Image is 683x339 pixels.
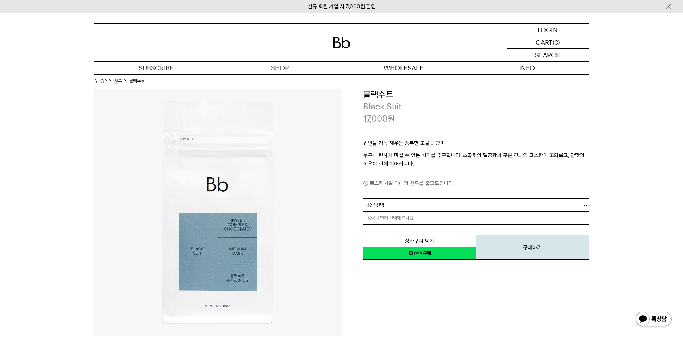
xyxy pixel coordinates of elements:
p: (0) [552,36,560,48]
h3: 블랙수트 [363,89,589,101]
a: SHOP [218,62,342,74]
p: INFO [465,62,589,74]
a: 원두 [114,78,122,85]
p: SEARCH [535,49,561,61]
p: Black Suit [363,100,589,113]
span: = 용량 선택 = [363,199,388,211]
a: SUBSCRIBE [94,62,218,74]
a: 신규 회원 가입 시 3,000원 할인 [308,3,376,10]
a: 새창 [363,247,476,260]
p: 입안을 가득 채우는 풍부한 초콜릿 향미 [363,139,589,151]
button: 구매하기 [476,235,589,260]
span: 원 [388,113,395,124]
img: 로고 [333,37,350,48]
li: 블랙수트 [129,78,145,85]
a: CART (0) [507,36,589,49]
button: 장바구니 담기 [363,235,476,247]
p: 누구나 편하게 마실 수 있는 커피를 추구합니다. 초콜릿의 달콤함과 구운 견과의 고소함이 조화롭고, 단맛의 여운이 길게 이어집니다. [363,151,589,168]
a: LOGIN [507,24,589,36]
p: LOGIN [537,24,558,36]
span: = 용량을 먼저 선택해 주세요 = [363,212,418,224]
p: CART [536,36,552,48]
a: SHOP [94,78,107,85]
p: WHOLESALE [342,62,465,74]
p: 로스팅 4일 이내의 원두를 출고드립니다. [363,179,589,188]
img: 블랙수트 [94,89,342,336]
p: 17,000 [363,113,395,125]
img: 카카오톡 채널 1:1 채팅 버튼 [635,311,672,328]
